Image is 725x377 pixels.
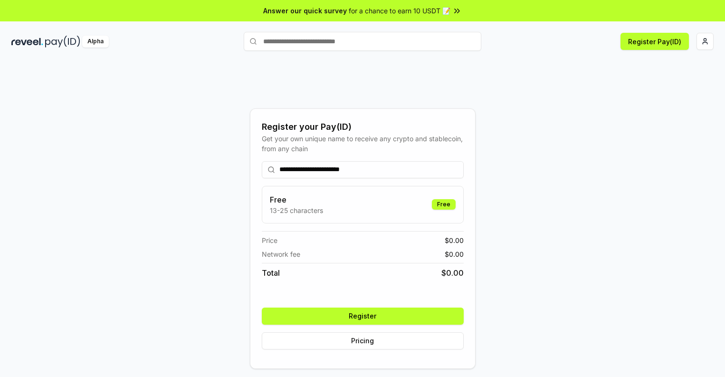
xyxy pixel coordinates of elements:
[445,249,464,259] span: $ 0.00
[349,6,450,16] span: for a chance to earn 10 USDT 📝
[432,199,456,210] div: Free
[45,36,80,48] img: pay_id
[270,194,323,205] h3: Free
[262,249,300,259] span: Network fee
[262,332,464,349] button: Pricing
[263,6,347,16] span: Answer our quick survey
[620,33,689,50] button: Register Pay(ID)
[445,235,464,245] span: $ 0.00
[262,308,464,325] button: Register
[262,267,280,279] span: Total
[82,36,109,48] div: Alpha
[270,205,323,215] p: 13-25 characters
[262,235,277,245] span: Price
[441,267,464,279] span: $ 0.00
[262,134,464,154] div: Get your own unique name to receive any crypto and stablecoin, from any chain
[262,120,464,134] div: Register your Pay(ID)
[11,36,43,48] img: reveel_dark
